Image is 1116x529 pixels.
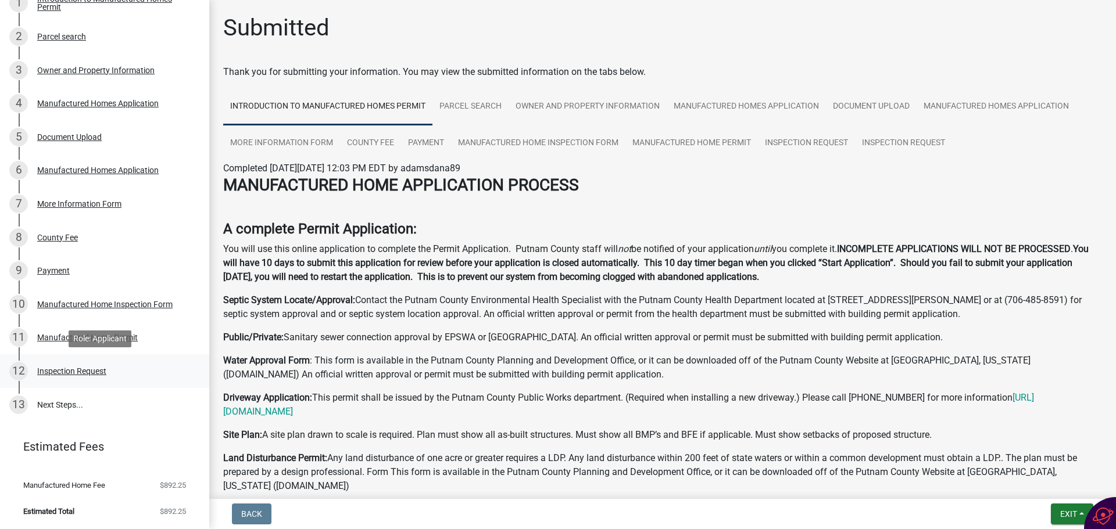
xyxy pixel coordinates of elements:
strong: Septic System Locate/Approval: [223,294,355,305]
div: County Fee [37,233,78,242]
div: Manufactured Homes Application [37,99,159,107]
div: 9 [9,261,28,280]
div: Owner and Property Information [37,66,155,74]
p: This permit shall be issued by the Putnam County Public Works department. (Required when installi... [223,391,1102,419]
strong: MANUFACTURED HOME APPLICATION PROCESS [223,175,579,195]
div: Manufactured Home Permit [37,333,138,341]
div: 2 [9,27,28,46]
div: 3 [9,61,28,80]
a: Owner and Property Information [509,88,667,125]
strong: Land Disturbance Permit: [223,452,327,463]
a: Document Upload [826,88,917,125]
a: Parcel search [432,88,509,125]
strong: You will have 10 days to submit this application for review before your application is closed aut... [223,243,1089,282]
a: Manufactured Homes Application [917,88,1076,125]
strong: Public/Private: [223,332,284,343]
strong: Water Approval [223,355,286,366]
i: until [754,243,772,254]
span: Completed [DATE][DATE] 12:03 PM EDT by adamsdana89 [223,163,460,174]
p: A site plan drawn to scale is required. Plan must show all as-built structures. Must show all BMP... [223,428,1102,442]
h1: Submitted [223,14,330,42]
a: County Fee [340,125,401,162]
div: 12 [9,362,28,380]
strong: INCOMPLETE APPLICATIONS WILL NOT BE PROCESSED [837,243,1071,254]
span: Estimated Total [23,508,74,515]
button: Exit [1051,503,1093,524]
div: 13 [9,395,28,414]
a: Payment [401,125,451,162]
div: 4 [9,94,28,113]
p: Sanitary sewer connection approval by EPSWA or [GEOGRAPHIC_DATA]. An official written approval or... [223,330,1102,344]
a: Introduction to Manufactured Homes Permit [223,88,432,125]
a: Inspection Request [758,125,855,162]
p: You will use this online application to complete the Permit Application. Putnam County staff will... [223,242,1102,284]
a: Manufactured Home Permit [625,125,758,162]
span: Back [241,509,262,519]
a: More Information Form [223,125,340,162]
span: Exit [1060,509,1077,519]
i: not [618,243,631,254]
button: Back [232,503,271,524]
a: Manufactured Home Inspection Form [451,125,625,162]
div: 8 [9,228,28,247]
span: $892.25 [160,481,186,489]
span: $892.25 [160,508,186,515]
strong: Site Plan: [223,429,262,440]
a: Estimated Fees [9,435,191,458]
div: 5 [9,128,28,146]
div: 11 [9,328,28,347]
div: 10 [9,295,28,314]
p: Contact the Putnam County Environmental Health Specialist with the Putnam County Health Departmen... [223,293,1102,321]
a: Manufactured Homes Application [667,88,826,125]
div: 7 [9,195,28,213]
strong: Form [288,355,310,366]
a: Inspection Request [855,125,952,162]
div: Manufactured Homes Application [37,166,159,174]
div: More Information Form [37,200,121,208]
div: 6 [9,161,28,179]
strong: Driveway Application: [223,392,312,403]
div: Manufactured Home Inspection Form [37,300,173,308]
div: Parcel search [37,33,86,41]
div: Document Upload [37,133,102,141]
span: Manufactured Home Fee [23,481,105,489]
p: Any land disturbance of one acre or greater requires a LDP. Any land disturbance within 200 feet ... [223,451,1102,493]
div: Thank you for submitting your information. You may view the submitted information on the tabs below. [223,65,1102,79]
strong: A complete Permit Application: [223,221,417,237]
div: Payment [37,267,70,275]
div: Role: Applicant [69,330,131,347]
p: : This form is available in the Putnam County Planning and Development Office, or it can be downl... [223,354,1102,382]
div: Inspection Request [37,367,106,375]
